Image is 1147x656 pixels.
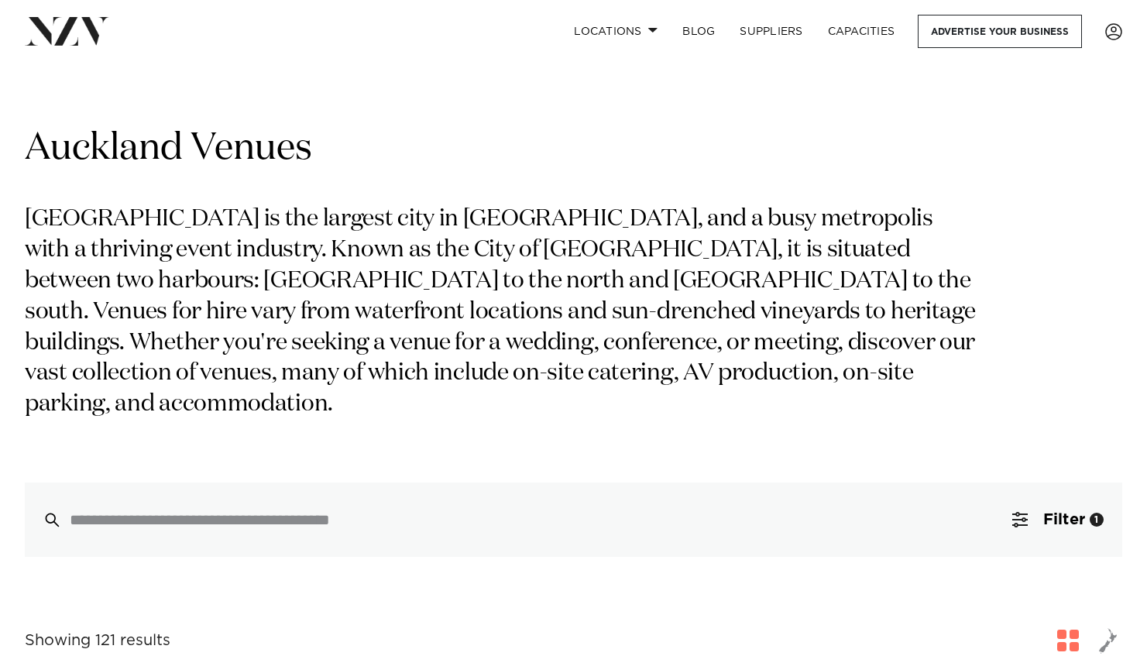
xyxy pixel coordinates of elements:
p: [GEOGRAPHIC_DATA] is the largest city in [GEOGRAPHIC_DATA], and a busy metropolis with a thriving... [25,204,982,421]
button: Filter1 [994,483,1122,557]
a: Locations [561,15,670,48]
a: SUPPLIERS [727,15,815,48]
h1: Auckland Venues [25,125,1122,173]
a: BLOG [670,15,727,48]
a: Advertise your business [918,15,1082,48]
div: 1 [1090,513,1104,527]
img: nzv-logo.png [25,17,109,45]
span: Filter [1043,512,1085,527]
a: Capacities [816,15,908,48]
div: Showing 121 results [25,629,170,653]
